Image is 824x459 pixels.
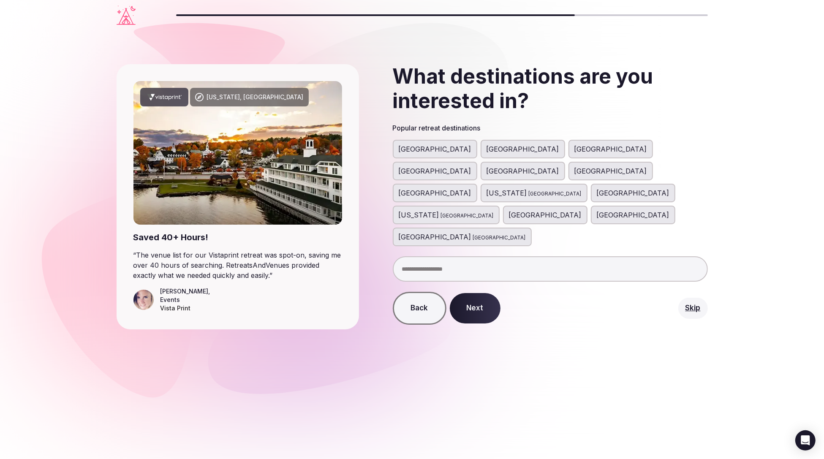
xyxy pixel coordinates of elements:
span: [GEOGRAPHIC_DATA] [509,210,582,220]
span: [US_STATE] [487,188,527,198]
svg: Vistaprint company logo [147,93,182,101]
span: [GEOGRAPHIC_DATA] [574,144,647,154]
span: [GEOGRAPHIC_DATA] [399,232,471,242]
div: [US_STATE], [GEOGRAPHIC_DATA] [207,93,304,101]
cite: [PERSON_NAME] [160,288,209,295]
button: Back [393,292,446,325]
a: Visit the homepage [117,5,136,25]
div: Saved 40+ Hours! [133,231,342,243]
span: [GEOGRAPHIC_DATA] [487,166,559,176]
span: [GEOGRAPHIC_DATA] [399,166,471,176]
img: New Hampshire, USA [133,81,342,225]
span: [US_STATE] [399,210,439,220]
div: Vista Print [160,304,210,312]
span: [GEOGRAPHIC_DATA] [399,188,471,198]
button: Next [450,293,500,323]
span: [GEOGRAPHIC_DATA] [473,234,526,242]
span: [GEOGRAPHIC_DATA] [399,144,471,154]
span: [GEOGRAPHIC_DATA] [529,190,582,198]
h2: What destinations are you interested in? [393,64,708,113]
span: [GEOGRAPHIC_DATA] [441,212,494,220]
span: [GEOGRAPHIC_DATA] [597,188,669,198]
button: Skip [678,298,708,319]
blockquote: “ The venue list for our Vistaprint retreat was spot-on, saving me over 40 hours of searching. Re... [133,250,342,280]
span: [GEOGRAPHIC_DATA] [597,210,669,220]
img: Hannah Linder [133,290,154,310]
div: Open Intercom Messenger [795,430,816,451]
span: [GEOGRAPHIC_DATA] [487,144,559,154]
span: [GEOGRAPHIC_DATA] [574,166,647,176]
figcaption: , [160,287,210,312]
h3: Popular retreat destinations [393,123,708,133]
div: Events [160,296,210,304]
